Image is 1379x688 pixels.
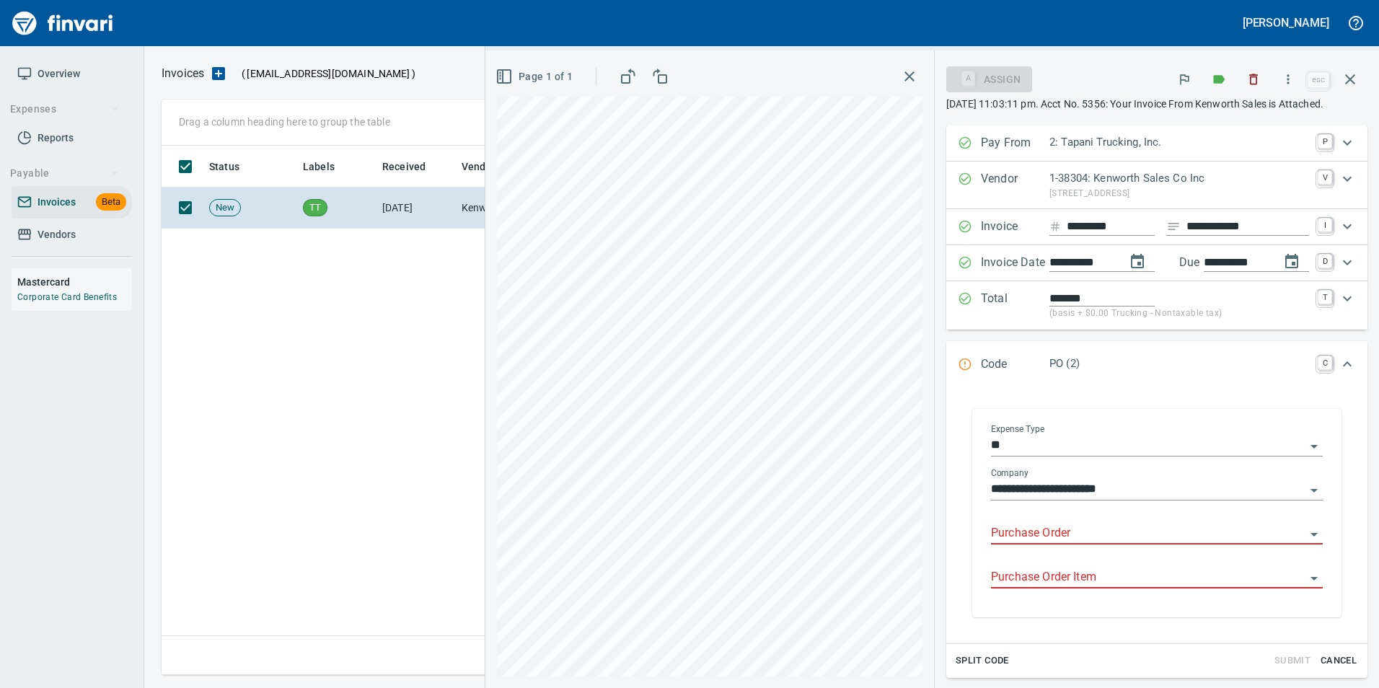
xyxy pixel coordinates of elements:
[462,158,547,175] span: Vendor / From
[1308,72,1329,88] a: esc
[303,158,353,175] span: Labels
[10,100,119,118] span: Expenses
[4,96,125,123] button: Expenses
[12,122,132,154] a: Reports
[382,158,444,175] span: Received
[498,68,573,86] span: Page 1 of 1
[1166,219,1181,234] svg: Invoice description
[1316,650,1362,672] button: Cancel
[946,209,1367,245] div: Expand
[303,158,335,175] span: Labels
[946,97,1367,111] p: [DATE] 11:03:11 pm. Acct No. 5356: Your Invoice From Kenworth Sales is Attached.
[382,158,426,175] span: Received
[1243,15,1329,30] h5: [PERSON_NAME]
[1274,244,1309,279] button: change due date
[1318,170,1332,185] a: V
[956,653,1009,669] span: Split Code
[12,58,132,90] a: Overview
[1168,63,1200,95] button: Flag
[946,281,1367,330] div: Expand
[456,188,600,229] td: Kenworth Sales Co Inc (1-38304)
[9,6,117,40] img: Finvari
[10,164,119,182] span: Payable
[946,245,1367,281] div: Expand
[1049,218,1061,235] svg: Invoice number
[1319,653,1358,669] span: Cancel
[1239,12,1333,34] button: [PERSON_NAME]
[952,650,1013,672] button: Split Code
[17,274,132,290] h6: Mastercard
[462,158,528,175] span: Vendor / From
[981,134,1049,153] p: Pay From
[981,254,1049,273] p: Invoice Date
[1304,480,1324,500] button: Open
[38,193,76,211] span: Invoices
[1120,244,1155,279] button: change date
[1049,306,1309,321] p: (basis + $0.00 Trucking - Nontaxable tax)
[4,160,125,187] button: Payable
[946,72,1032,84] div: Assign
[1304,524,1324,544] button: Open
[1304,62,1367,97] span: Close invoice
[179,115,390,129] p: Drag a column heading here to group the table
[946,341,1367,389] div: Expand
[304,201,327,215] span: TT
[946,389,1367,678] div: Expand
[1318,254,1332,268] a: D
[981,170,1049,200] p: Vendor
[1272,63,1304,95] button: More
[1304,568,1324,588] button: Open
[1049,187,1309,201] p: [STREET_ADDRESS]
[946,162,1367,209] div: Expand
[1049,134,1309,151] p: 2: Tapani Trucking, Inc.
[38,129,74,147] span: Reports
[1318,134,1332,149] a: P
[493,63,578,90] button: Page 1 of 1
[376,188,456,229] td: [DATE]
[38,65,80,83] span: Overview
[1049,170,1309,187] p: 1-38304: Kenworth Sales Co Inc
[12,219,132,251] a: Vendors
[210,201,240,215] span: New
[1049,356,1309,372] p: PO (2)
[38,226,76,244] span: Vendors
[12,186,132,219] a: InvoicesBeta
[1304,436,1324,457] button: Open
[209,158,239,175] span: Status
[991,469,1028,478] label: Company
[1203,63,1235,95] button: Labels
[946,125,1367,162] div: Expand
[1238,63,1269,95] button: Discard
[17,292,117,302] a: Corporate Card Benefits
[1318,290,1332,304] a: T
[981,290,1049,321] p: Total
[204,65,233,82] button: Upload an Invoice
[245,66,411,81] span: [EMAIL_ADDRESS][DOMAIN_NAME]
[991,425,1044,434] label: Expense Type
[209,158,258,175] span: Status
[233,66,415,81] p: ( )
[1179,254,1248,271] p: Due
[981,356,1049,374] p: Code
[162,65,204,82] nav: breadcrumb
[162,65,204,82] p: Invoices
[1318,218,1332,232] a: I
[1318,356,1332,370] a: C
[96,194,126,211] span: Beta
[981,218,1049,237] p: Invoice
